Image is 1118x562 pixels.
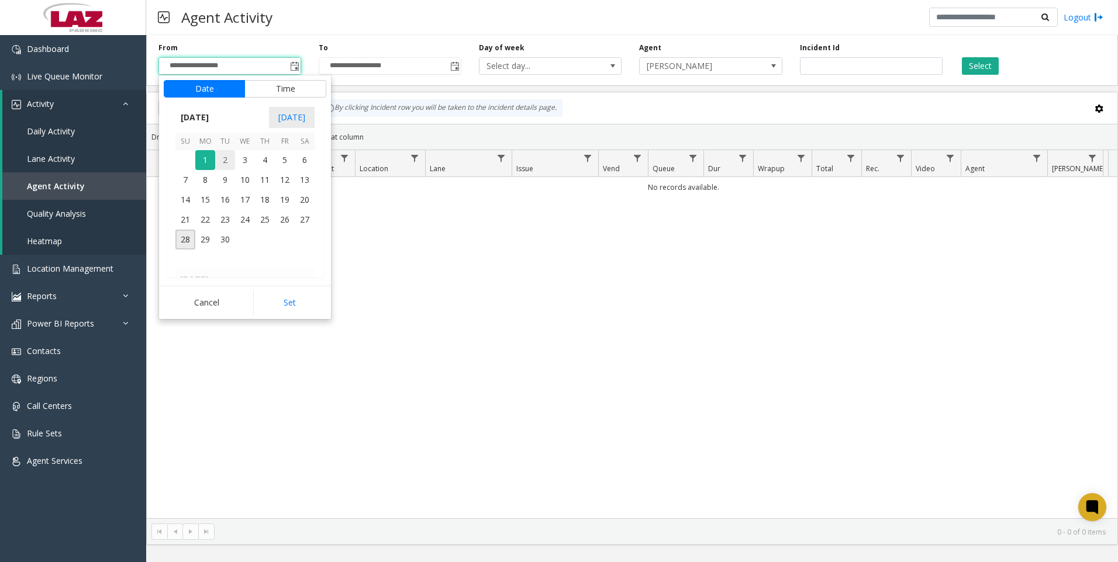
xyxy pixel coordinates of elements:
[27,98,54,109] span: Activity
[295,210,315,230] td: Saturday, September 27, 2025
[253,290,327,315] button: Set
[295,170,315,190] td: Saturday, September 13, 2025
[269,107,315,128] span: [DATE]
[215,230,235,249] span: 30
[12,45,21,54] img: 'icon'
[275,210,295,230] span: 26
[1029,150,1045,166] a: Agent Filter Menu
[27,400,72,411] span: Call Centers
[175,190,195,210] span: 14
[175,230,195,249] span: 28
[2,200,146,227] a: Quality Analysis
[255,190,275,210] td: Thursday, September 18, 2025
[27,43,69,54] span: Dashboard
[295,150,315,170] span: 6
[2,90,146,117] a: Activity
[195,190,215,210] span: 15
[215,190,235,210] td: Tuesday, September 16, 2025
[255,150,275,170] span: 4
[516,164,533,174] span: Issue
[215,190,235,210] span: 16
[893,150,909,166] a: Rec. Filter Menu
[800,43,840,53] label: Incident Id
[235,210,255,230] span: 24
[235,150,255,170] td: Wednesday, September 3, 2025
[295,190,315,210] span: 20
[27,373,57,384] span: Regions
[1085,150,1100,166] a: Parker Filter Menu
[175,170,195,190] span: 7
[319,99,563,117] div: By clicking Incident row you will be taken to the incident details page.
[195,150,215,170] td: Monday, September 1, 2025
[275,150,295,170] td: Friday, September 5, 2025
[175,190,195,210] td: Sunday, September 14, 2025
[630,150,646,166] a: Vend Filter Menu
[222,527,1106,537] kendo-pager-info: 0 - 0 of 0 items
[175,109,214,126] span: [DATE]
[758,164,785,174] span: Wrapup
[295,210,315,230] span: 27
[255,150,275,170] td: Thursday, September 4, 2025
[639,43,661,53] label: Agent
[255,210,275,230] span: 25
[12,292,21,301] img: 'icon'
[195,230,215,249] span: 29
[255,170,275,190] td: Thursday, September 11, 2025
[147,150,1117,518] div: Data table
[215,150,235,170] td: Tuesday, September 2, 2025
[195,210,215,230] td: Monday, September 22, 2025
[235,190,255,210] span: 17
[275,190,295,210] td: Friday, September 19, 2025
[1052,164,1105,174] span: [PERSON_NAME]
[319,43,328,53] label: To
[2,117,146,145] a: Daily Activity
[2,145,146,172] a: Lane Activity
[255,170,275,190] span: 11
[12,320,21,329] img: 'icon'
[175,210,195,230] td: Sunday, September 21, 2025
[360,164,388,174] span: Location
[147,127,1117,147] div: Drag a column header and drop it here to group by that column
[12,457,21,466] img: 'icon'
[962,57,999,75] button: Select
[866,164,879,174] span: Rec.
[27,290,57,301] span: Reports
[235,190,255,210] td: Wednesday, September 17, 2025
[965,164,985,174] span: Agent
[816,164,833,174] span: Total
[708,164,720,174] span: Dur
[843,150,859,166] a: Total Filter Menu
[640,58,753,74] span: [PERSON_NAME]
[158,3,170,32] img: pageIcon
[295,170,315,190] span: 13
[295,150,315,170] td: Saturday, September 6, 2025
[653,164,675,174] span: Queue
[164,290,250,315] button: Cancel
[215,150,235,170] span: 2
[2,227,146,255] a: Heatmap
[215,170,235,190] td: Tuesday, September 9, 2025
[479,43,525,53] label: Day of week
[215,210,235,230] td: Tuesday, September 23, 2025
[27,318,94,329] span: Power BI Reports
[195,170,215,190] td: Monday, September 8, 2025
[685,150,701,166] a: Queue Filter Menu
[235,170,255,190] td: Wednesday, September 10, 2025
[158,43,178,53] label: From
[235,210,255,230] td: Wednesday, September 24, 2025
[27,455,82,466] span: Agent Services
[494,150,509,166] a: Lane Filter Menu
[195,170,215,190] span: 8
[12,402,21,411] img: 'icon'
[735,150,751,166] a: Dur Filter Menu
[235,170,255,190] span: 10
[479,58,593,74] span: Select day...
[175,133,195,151] th: Su
[407,150,423,166] a: Location Filter Menu
[175,170,195,190] td: Sunday, September 7, 2025
[12,347,21,356] img: 'icon'
[916,164,935,174] span: Video
[943,150,958,166] a: Video Filter Menu
[27,235,62,247] span: Heatmap
[275,210,295,230] td: Friday, September 26, 2025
